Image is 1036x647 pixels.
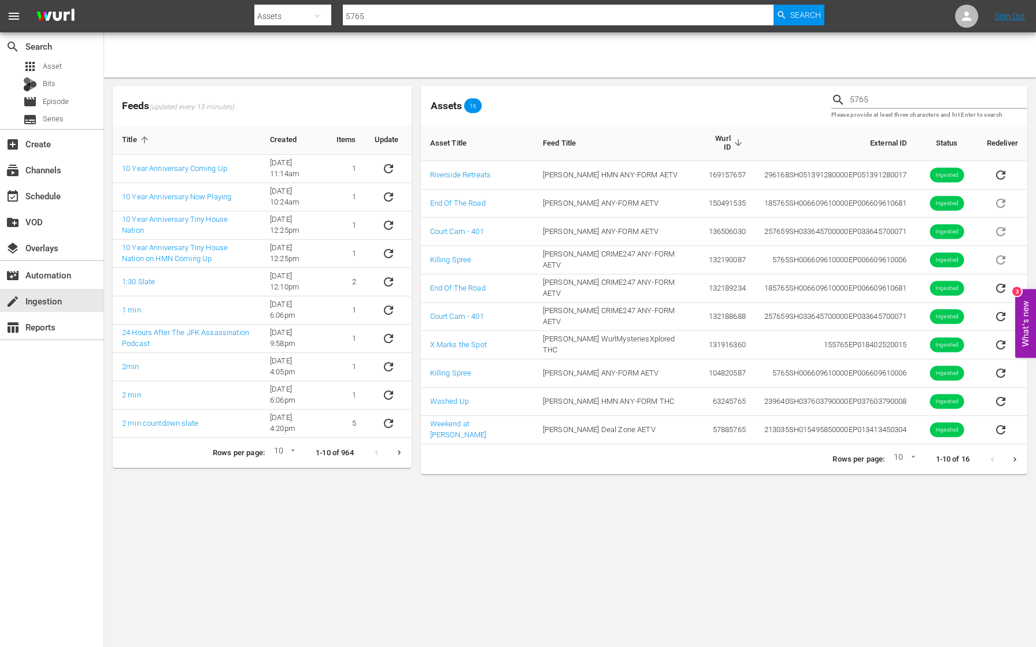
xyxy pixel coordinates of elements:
[534,161,697,189] td: [PERSON_NAME] HMN ANY-FORM AETV
[327,410,365,438] td: 5
[6,40,20,54] span: Search
[122,419,198,427] a: 2 min countdown slate
[6,295,20,308] span: Ingestion
[697,189,755,218] td: 150491535
[755,218,916,246] td: 257659 SH033645700000 EP033645700071
[421,125,1027,444] table: sticky table
[987,255,1015,263] span: Asset is in future lineups. Remove all episodes that contain this asset before redelivering
[122,328,249,348] a: 24 Hours After The JFK Assassination Podcast
[327,183,365,211] td: 1
[261,381,327,410] td: [DATE] 6:06pm
[113,96,412,116] span: Feeds
[261,240,327,268] td: [DATE] 12:25pm
[261,353,327,381] td: [DATE] 4:05pm
[430,170,491,179] a: Riverside Retreats
[430,255,472,264] a: Killing Spree
[697,416,755,444] td: 57885765
[832,454,885,465] p: Rows per page:
[464,102,482,109] span: 16
[1012,287,1022,296] div: 3
[430,227,484,236] a: Court Cam - 401
[365,125,412,155] th: Update
[261,410,327,438] td: [DATE] 4:20pm
[28,3,83,30] img: ans4CAIJ8jUAAAAAAAAAAAAAAAAAAAAAAAAgQb4GAAAAAAAAAAAAAAAAAAAAAAAAJMjXAAAAAAAAAAAAAAAAAAAAAAAAgAT5G...
[889,451,917,468] div: 10
[261,155,327,183] td: [DATE] 11:14am
[697,246,755,274] td: 132190087
[534,303,697,331] td: [PERSON_NAME] CRIME247 ANY-FORM AETV
[43,61,62,72] span: Asset
[534,246,697,274] td: [PERSON_NAME] CRIME247 ANY-FORM AETV
[930,228,964,236] span: Ingested
[430,199,486,207] a: End Of The Road
[388,441,410,464] button: Next page
[122,192,231,201] a: 10 Year Anniversary Now Playing
[706,134,746,151] span: Wurl ID
[534,125,697,161] th: Feed Title
[930,171,964,180] span: Ingested
[23,77,37,91] div: Bits
[755,161,916,189] td: 296168 SH051391280000 EP051391280017
[23,95,37,109] span: Episode
[327,353,365,381] td: 1
[755,303,916,331] td: 257659 SH033645700000 EP033645700071
[327,155,365,183] td: 1
[831,110,1027,120] p: Please provide at least three characters and hit Enter to search
[122,243,228,263] a: 10 Year Anniversary Tiny House Nation on HMN Coming Up
[327,268,365,296] td: 2
[987,198,1015,207] span: Asset is in future lineups. Remove all episodes that contain this asset before redelivering
[43,96,69,107] span: Episode
[936,454,970,465] p: 1-10 of 16
[930,426,964,434] span: Ingested
[122,306,141,314] a: 1 min
[122,164,227,173] a: 10 Year Anniversary Coming Up
[122,391,141,399] a: 2 min
[327,381,365,410] td: 1
[697,303,755,331] td: 132188688
[327,125,365,155] th: Items
[755,388,916,416] td: 239640 SH037603790000 EP037603790008
[269,444,297,462] div: 10
[1015,289,1036,358] button: Open Feedback Widget
[534,388,697,416] td: [PERSON_NAME] HMN ANY-FORM THC
[430,137,482,148] span: Asset Title
[534,274,697,303] td: [PERSON_NAME] CRIME247 ANY-FORM AETV
[6,189,20,203] span: Schedule
[261,296,327,325] td: [DATE] 6:06pm
[697,331,755,359] td: 131916360
[431,100,462,111] span: Assets
[261,183,327,211] td: [DATE] 10:24am
[23,60,37,73] span: Asset
[430,312,484,321] a: Court Cam - 401
[430,419,487,439] a: Weekend at [PERSON_NAME]
[930,341,964,349] span: Ingested
[987,226,1015,235] span: Asset is in future lineups. Remove all episodes that contain this asset before redelivering
[327,211,365,240] td: 1
[430,340,487,349] a: X Marks the Spot
[534,416,697,444] td: [PERSON_NAME] Deal Zone AETV
[122,277,155,286] a: 1:30 Slate
[930,397,964,406] span: Ingested
[774,5,824,25] button: Search
[6,241,20,255] span: Overlays
[978,125,1027,161] th: Redeliver
[122,215,228,235] a: 10 Year Anniversary Tiny House Nation
[122,362,139,371] a: 2min
[261,268,327,296] td: [DATE] 12:10pm
[534,218,697,246] td: [PERSON_NAME] ANY-FORM AETV
[697,161,755,189] td: 169157657
[755,189,916,218] td: 185765 SH006609610000 EP006609610681
[697,359,755,388] td: 104820587
[113,125,412,438] table: sticky table
[327,296,365,325] td: 1
[261,211,327,240] td: [DATE] 12:25pm
[930,284,964,293] span: Ingested
[930,369,964,378] span: Ingested
[122,135,152,145] span: Title
[270,135,312,145] span: Created
[697,218,755,246] td: 136506030
[697,388,755,416] td: 63245765
[755,125,916,161] th: External ID
[534,189,697,218] td: [PERSON_NAME] ANY-FORM AETV
[916,125,978,161] th: Status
